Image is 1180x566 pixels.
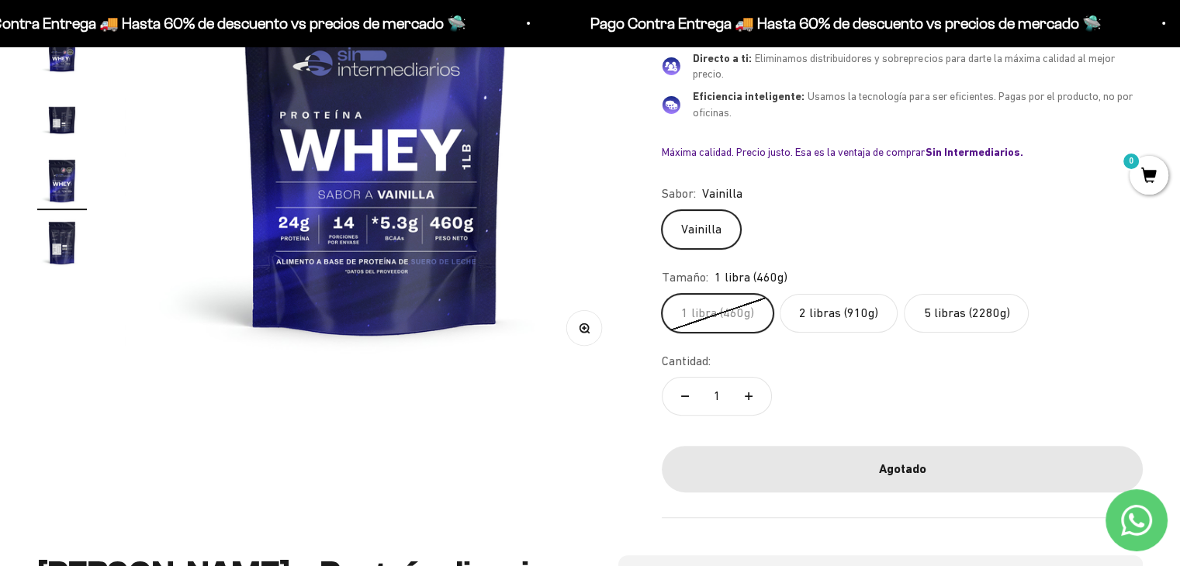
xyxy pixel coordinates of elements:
[37,218,87,272] button: Ir al artículo 7
[37,156,87,205] img: Proteína Whey - Vainilla
[693,52,752,64] span: Directo a ti:
[693,52,1114,81] span: Eliminamos distribuidores y sobreprecios para darte la máxima calidad al mejor precio.
[715,267,787,288] span: 1 libra (460g)
[663,378,708,415] button: Reducir cantidad
[37,218,87,267] img: Proteína Whey - Vainilla
[662,267,708,288] legend: Tamaño:
[693,459,1112,479] div: Agotado
[37,32,87,86] button: Ir al artículo 4
[662,57,680,75] img: Directo a ti
[588,11,1099,36] p: Pago Contra Entrega 🚚 Hasta 60% de descuento vs precios de mercado 🛸
[726,378,771,415] button: Aumentar cantidad
[37,94,87,143] img: Proteína Whey - Vainilla
[37,32,87,81] img: Proteína Whey - Vainilla
[37,94,87,148] button: Ir al artículo 5
[693,90,1132,119] span: Usamos la tecnología para ser eficientes. Pagas por el producto, no por oficinas.
[662,446,1143,492] button: Agotado
[1130,168,1168,185] a: 0
[693,90,805,102] span: Eficiencia inteligente:
[1122,152,1140,171] mark: 0
[662,184,696,204] legend: Sabor:
[662,95,680,114] img: Eficiencia inteligente
[662,145,1143,159] div: Máxima calidad. Precio justo. Esa es la ventaja de comprar
[37,156,87,210] button: Ir al artículo 6
[662,351,711,371] label: Cantidad:
[925,146,1023,158] b: Sin Intermediarios.
[702,184,742,204] span: Vainilla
